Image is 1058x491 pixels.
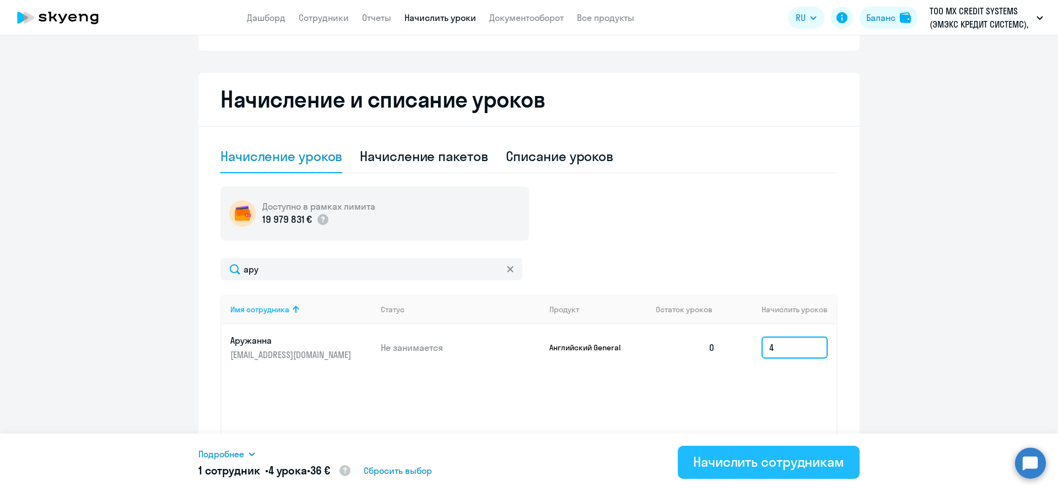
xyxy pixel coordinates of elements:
div: Имя сотрудника [230,305,289,314]
p: [EMAIL_ADDRESS][DOMAIN_NAME] [230,349,354,361]
div: Продукт [549,305,579,314]
a: Начислить уроки [404,12,476,23]
div: Баланс [866,11,895,24]
span: RU [796,11,806,24]
img: wallet-circle.png [229,200,256,227]
a: Аружанна[EMAIL_ADDRESS][DOMAIN_NAME] [230,334,372,361]
h5: Доступно в рамках лимита [262,200,375,212]
div: Начислить сотрудникам [693,453,844,471]
a: Сотрудники [299,12,349,23]
h2: Начисление и списание уроков [220,86,838,113]
button: Балансbalance [860,7,917,29]
div: Статус [381,305,404,314]
div: Продукт [549,305,647,314]
span: 4 урока [268,463,307,477]
a: Все продукты [577,12,634,23]
div: Начисление пакетов [360,147,488,165]
div: Списание уроков [506,147,614,165]
a: Отчеты [362,12,391,23]
button: Начислить сотрудникам [678,446,860,479]
div: Начисление уроков [220,147,342,165]
a: Дашборд [247,12,285,23]
button: ТОО MX CREDIT SYSTEMS (ЭМЭКС КРЕДИТ СИСТЕМС), Договор (постоплата) [924,4,1049,31]
img: balance [900,12,911,23]
span: 36 € [310,463,330,477]
p: Не занимается [381,341,541,354]
span: Остаток уроков [656,305,712,314]
button: RU [788,7,824,29]
td: 0 [647,324,724,371]
p: ТОО MX CREDIT SYSTEMS (ЭМЭКС КРЕДИТ СИСТЕМС), Договор (постоплата) [930,4,1032,31]
div: Статус [381,305,541,314]
div: Имя сотрудника [230,305,372,314]
p: Английский General [549,343,632,353]
span: Сбросить выбор [364,464,432,477]
span: Подробнее [198,447,244,461]
p: Аружанна [230,334,354,346]
th: Начислить уроков [724,295,836,324]
p: 19 979 831 € [262,212,312,227]
div: Остаток уроков [656,305,724,314]
h5: 1 сотрудник • • [198,463,352,479]
input: Поиск по имени, email, продукту или статусу [220,258,522,280]
a: Документооборот [489,12,564,23]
